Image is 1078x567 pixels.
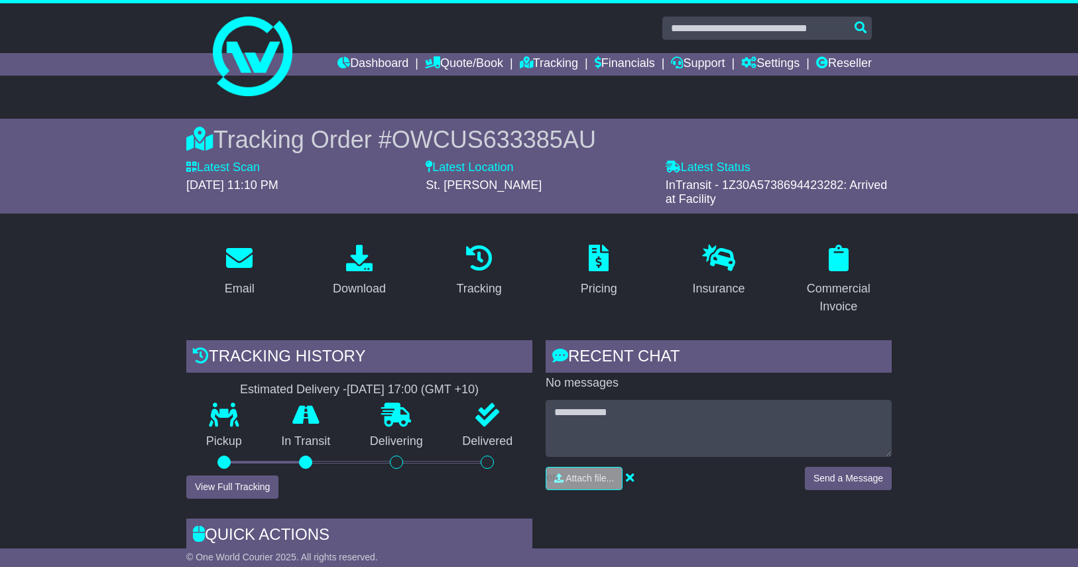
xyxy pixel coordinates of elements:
a: Reseller [816,53,872,76]
p: Pickup [186,434,262,449]
div: RECENT CHAT [546,340,892,376]
span: [DATE] 11:10 PM [186,178,278,192]
div: Pricing [581,280,617,298]
a: Settings [741,53,800,76]
a: Tracking [520,53,578,76]
p: Delivered [443,434,533,449]
div: Quick Actions [186,519,532,554]
div: Estimated Delivery - [186,383,532,397]
a: Commercial Invoice [785,240,892,320]
a: Tracking [448,240,510,302]
div: Email [225,280,255,298]
a: Pricing [572,240,626,302]
div: Insurance [692,280,745,298]
p: Delivering [350,434,443,449]
span: © One World Courier 2025. All rights reserved. [186,552,378,562]
a: Financials [595,53,655,76]
div: Tracking history [186,340,532,376]
span: St. [PERSON_NAME] [426,178,542,192]
div: Download [333,280,386,298]
a: Email [216,240,263,302]
a: Download [324,240,394,302]
div: Tracking Order # [186,125,892,154]
button: Send a Message [805,467,892,490]
a: Dashboard [337,53,408,76]
p: In Transit [262,434,351,449]
span: OWCUS633385AU [392,126,596,153]
label: Latest Scan [186,160,260,175]
label: Latest Location [426,160,513,175]
div: Commercial Invoice [794,280,883,316]
div: Tracking [457,280,502,298]
a: Support [671,53,725,76]
label: Latest Status [666,160,750,175]
div: [DATE] 17:00 (GMT +10) [347,383,479,397]
button: View Full Tracking [186,475,278,499]
p: No messages [546,376,892,391]
a: Insurance [684,240,753,302]
a: Quote/Book [425,53,503,76]
span: InTransit - 1Z30A5738694423282: Arrived at Facility [666,178,888,206]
